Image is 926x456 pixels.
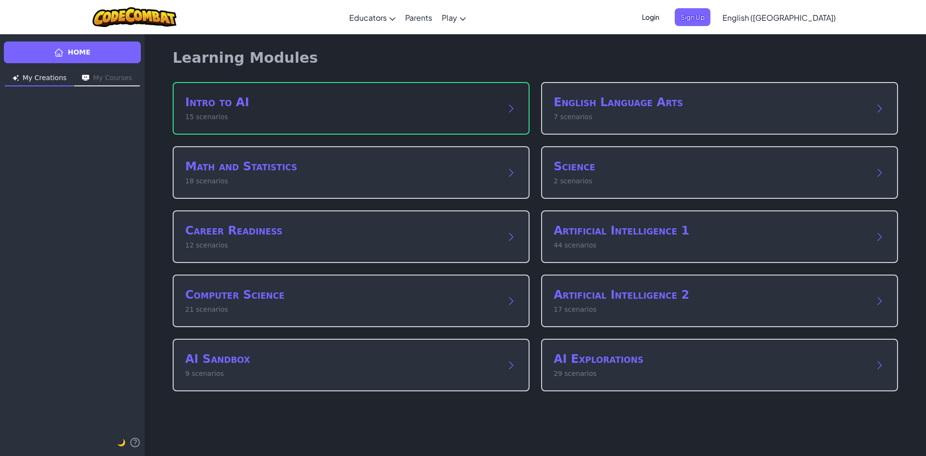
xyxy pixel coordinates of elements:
button: Sign Up [675,8,710,26]
p: 12 scenarios [185,240,498,250]
h2: Artificial Intelligence 2 [554,287,866,303]
button: Login [636,8,665,26]
a: Educators [344,4,400,30]
h2: Intro to AI [185,95,498,110]
p: 7 scenarios [554,112,866,122]
a: Parents [400,4,437,30]
h2: Artificial Intelligence 1 [554,223,866,238]
a: Home [4,41,141,63]
a: English ([GEOGRAPHIC_DATA]) [718,4,841,30]
p: 29 scenarios [554,369,866,379]
p: 44 scenarios [554,240,866,250]
h2: AI Sandbox [185,351,498,367]
p: 15 scenarios [185,112,498,122]
img: CodeCombat logo [93,7,177,27]
button: My Courses [74,71,140,86]
p: 17 scenarios [554,304,866,315]
p: 21 scenarios [185,304,498,315]
span: Home [68,47,90,57]
img: Icon [13,75,19,81]
h2: English Language Arts [554,95,866,110]
p: 9 scenarios [185,369,498,379]
h2: Computer Science [185,287,498,303]
span: English ([GEOGRAPHIC_DATA]) [722,13,836,23]
button: 🌙 [117,437,125,448]
h2: Math and Statistics [185,159,498,174]
h2: Science [554,159,866,174]
span: 🌙 [117,439,125,446]
h2: AI Explorations [554,351,866,367]
h1: Learning Modules [173,49,318,67]
button: My Creations [5,71,74,86]
img: Icon [82,75,89,81]
a: Play [437,4,471,30]
p: 18 scenarios [185,176,498,186]
p: 2 scenarios [554,176,866,186]
h2: Career Readiness [185,223,498,238]
span: Educators [349,13,387,23]
span: Play [442,13,457,23]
